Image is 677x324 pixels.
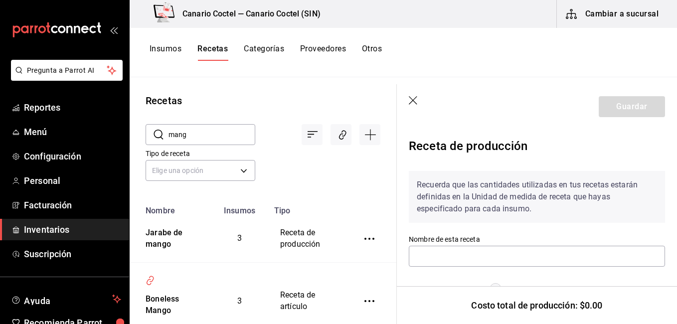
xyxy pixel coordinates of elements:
div: Recetas [146,93,182,108]
div: Asociar recetas [331,124,351,145]
h3: Canario Coctel — Canario Coctel (SIN) [174,8,321,20]
div: Ordenar por [302,124,323,145]
th: Tipo [268,200,346,215]
th: Nombre [130,200,211,215]
span: Pregunta a Parrot AI [27,65,107,76]
div: navigation tabs [150,44,382,61]
button: Otros [362,44,382,61]
button: open_drawer_menu [110,26,118,34]
div: Elige una opción [146,160,255,181]
span: Reportes [24,101,121,114]
div: Receta de producción [409,133,665,163]
div: Costo total de producción: $0.00 [397,286,677,324]
span: Configuración [24,150,121,163]
span: 3 [237,296,242,306]
span: Menú [24,125,121,139]
div: Jarabe de mango [142,223,199,250]
span: Inventarios [24,223,121,236]
div: Insumo que produce [409,284,482,296]
span: 3 [237,233,242,243]
button: Categorías [244,44,284,61]
span: Personal [24,174,121,187]
td: Receta de producción [268,215,346,262]
span: Suscripción [24,247,121,261]
label: Nombre de esta receta [409,236,665,243]
a: Pregunta a Parrot AI [7,72,123,83]
div: Recuerda que las cantidades utilizadas en tus recetas estarán definidas en la Unidad de medida de... [409,171,665,223]
button: Proveedores [300,44,346,61]
span: Facturación [24,198,121,212]
button: Insumos [150,44,181,61]
button: Recetas [197,44,228,61]
label: Tipo de receta [146,150,255,157]
div: Agregar receta [359,124,380,145]
input: Buscar nombre de receta [169,125,255,145]
th: Insumos [211,200,268,215]
span: Ayuda [24,293,108,305]
button: Pregunta a Parrot AI [11,60,123,81]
